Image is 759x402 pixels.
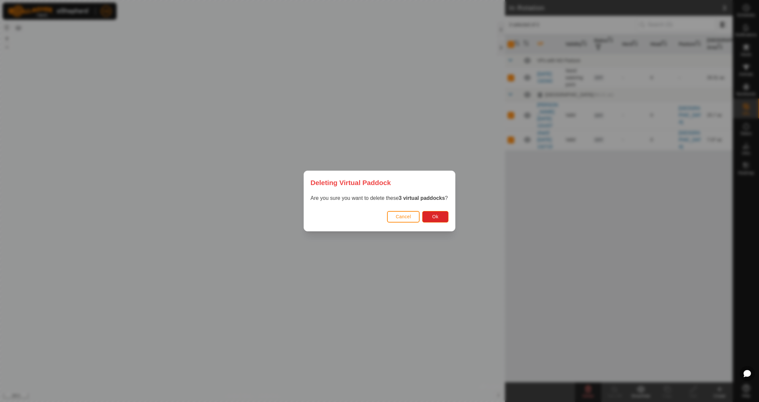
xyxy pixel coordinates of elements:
[310,195,448,201] span: Are you sure you want to delete these ?
[422,211,448,223] button: Ok
[387,211,420,223] button: Cancel
[396,214,411,219] span: Cancel
[432,214,439,219] span: Ok
[310,177,391,188] span: Deleting Virtual Paddock
[399,195,445,201] strong: 3 virtual paddocks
